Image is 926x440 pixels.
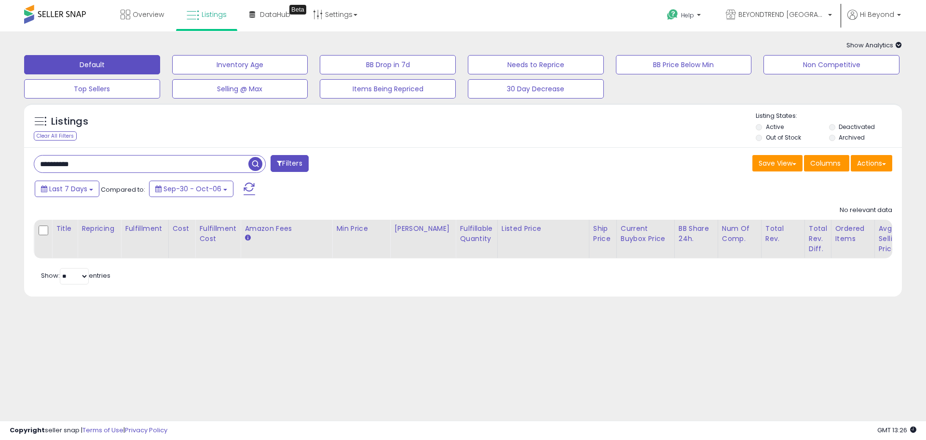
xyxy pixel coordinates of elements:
[271,155,308,172] button: Filters
[840,206,892,215] div: No relevant data
[320,55,456,74] button: BB Drop in 7d
[851,155,892,171] button: Actions
[616,55,752,74] button: BB Price Below Min
[765,224,801,244] div: Total Rev.
[468,55,604,74] button: Needs to Reprice
[49,184,87,194] span: Last 7 Days
[879,224,914,254] div: Avg Selling Price
[149,181,233,197] button: Sep-30 - Oct-06
[320,79,456,99] button: Items Being Repriced
[82,224,117,234] div: Repricing
[667,9,679,21] i: Get Help
[502,224,585,234] div: Listed Price
[835,224,871,244] div: Ordered Items
[681,11,694,19] span: Help
[51,115,88,128] h5: Listings
[877,426,916,435] span: 2025-10-14 13:26 GMT
[82,426,123,435] a: Terms of Use
[659,1,710,31] a: Help
[56,224,73,234] div: Title
[593,224,613,244] div: Ship Price
[756,112,901,121] p: Listing States:
[289,5,306,14] div: Tooltip anchor
[202,10,227,19] span: Listings
[810,158,841,168] span: Columns
[199,224,236,244] div: Fulfillment Cost
[738,10,825,19] span: BEYONDTREND [GEOGRAPHIC_DATA]
[101,185,145,194] span: Compared to:
[245,224,328,234] div: Amazon Fees
[133,10,164,19] span: Overview
[809,224,827,254] div: Total Rev. Diff.
[804,155,849,171] button: Columns
[394,224,451,234] div: [PERSON_NAME]
[621,224,670,244] div: Current Buybox Price
[752,155,803,171] button: Save View
[839,123,875,131] label: Deactivated
[468,79,604,99] button: 30 Day Decrease
[125,426,167,435] a: Privacy Policy
[860,10,894,19] span: Hi Beyond
[336,224,386,234] div: Min Price
[125,224,164,234] div: Fulfillment
[24,55,160,74] button: Default
[847,10,901,31] a: Hi Beyond
[245,234,250,242] small: Amazon Fees.
[766,133,801,142] label: Out of Stock
[35,181,99,197] button: Last 7 Days
[172,55,308,74] button: Inventory Age
[679,224,714,244] div: BB Share 24h.
[763,55,899,74] button: Non Competitive
[10,426,45,435] strong: Copyright
[722,224,757,244] div: Num of Comp.
[839,133,865,142] label: Archived
[163,184,221,194] span: Sep-30 - Oct-06
[173,224,191,234] div: Cost
[460,224,493,244] div: Fulfillable Quantity
[24,79,160,99] button: Top Sellers
[172,79,308,99] button: Selling @ Max
[260,10,290,19] span: DataHub
[766,123,784,131] label: Active
[10,426,167,435] div: seller snap | |
[41,271,110,280] span: Show: entries
[34,131,77,141] div: Clear All Filters
[846,41,902,50] span: Show Analytics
